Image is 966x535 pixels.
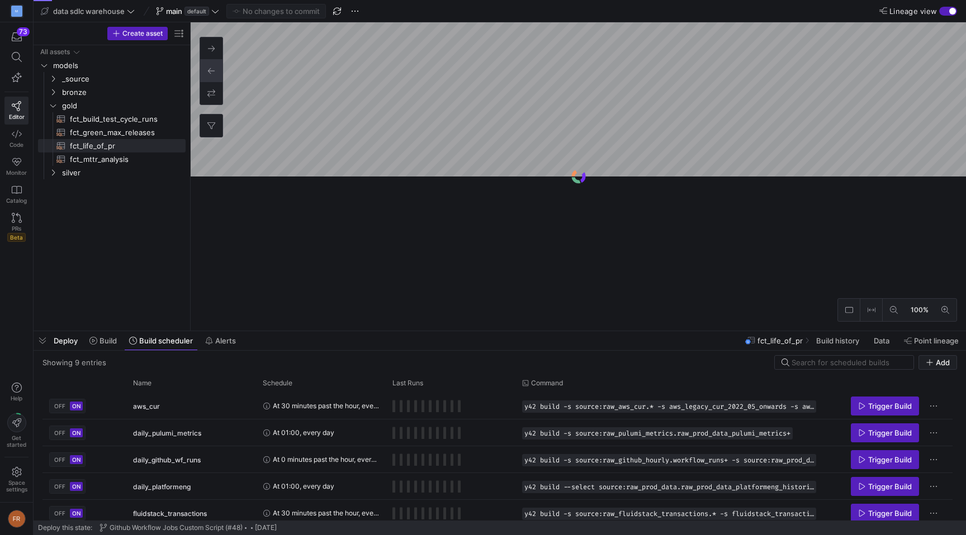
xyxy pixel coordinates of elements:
span: At 01:00, every day [273,419,334,446]
div: Press SPACE to select this row. [42,500,953,527]
span: Last Runs [392,379,423,387]
span: OFF [54,483,65,490]
span: Schedule [263,379,292,387]
button: Point lineage [899,331,964,350]
span: At 0 minutes past the hour, every 2 hours, every day [273,446,379,472]
span: Help [10,395,23,402]
button: Trigger Build [851,504,919,523]
span: OFF [54,403,65,409]
span: Point lineage [914,336,959,345]
span: ON [72,429,80,436]
span: Trigger Build [868,482,912,491]
span: At 30 minutes past the hour, every 2 hours, every day [273,393,379,419]
span: Beta [7,233,26,242]
span: _source [62,73,184,85]
a: Catalog [4,180,29,208]
a: fct_mttr_analysis​​​​​​​​​​ [38,152,186,166]
a: fct_life_of_pr​​​​​​​​​​ [38,139,186,152]
div: Press SPACE to select this row. [42,419,953,446]
span: data sdlc warehouse [53,7,125,16]
button: 73 [4,27,29,47]
button: maindefault [153,4,222,18]
div: Press SPACE to select this row. [38,139,186,152]
div: Press SPACE to select this row. [38,126,186,139]
span: fct_life_of_pr [757,336,803,345]
div: Press SPACE to select this row. [38,99,186,112]
div: Press SPACE to select this row. [38,85,186,99]
button: Trigger Build [851,450,919,469]
span: Monitor [6,169,27,176]
button: Getstarted [4,409,29,452]
div: Press SPACE to select this row. [38,45,186,59]
button: Github Workflow Jobs Custom Script (#48)[DATE] [97,521,280,534]
span: Build [100,336,117,345]
a: M [4,2,29,21]
div: Press SPACE to select this row. [38,152,186,166]
span: Add [936,358,950,367]
div: Press SPACE to select this row. [42,473,953,500]
span: y42 build -s source:raw_github_hourly.workflow_runs+ -s source:raw_prod_dp_[DOMAIN_NAME]_sdlc_war... [524,456,814,464]
span: Name [133,379,151,387]
span: PRs [12,225,21,232]
div: All assets [40,48,70,56]
span: fct_life_of_pr​​​​​​​​​​ [70,140,173,152]
span: Trigger Build [868,455,912,464]
span: Build scheduler [139,336,193,345]
span: ON [72,456,80,463]
span: bronze [62,86,184,99]
span: y42 build -s source:raw_fluidstack_transactions.* -s fluidstack_transactions [524,510,814,518]
span: aws_cur [133,393,160,419]
button: Add [918,355,957,370]
span: OFF [54,510,65,517]
button: data sdlc warehouse [38,4,138,18]
span: y42 build -s source:raw_aws_cur.* -s aws_legacy_cur_2022_05_onwards -s aws_cur_2023_10_onwards -s... [524,403,814,410]
button: Build history [811,331,866,350]
span: Get started [7,434,26,448]
a: Monitor [4,152,29,180]
span: fct_mttr_analysis​​​​​​​​​​ [70,153,173,166]
span: Trigger Build [868,402,912,410]
span: Editor [9,113,25,120]
div: Press SPACE to select this row. [42,393,953,419]
span: ON [72,510,80,517]
div: Press SPACE to select this row. [38,59,186,72]
button: Help [4,378,29,407]
div: Showing 9 entries [42,358,106,367]
span: Lineage view [889,7,937,16]
span: At 01:00, every day [273,473,334,499]
button: Build scheduler [124,331,198,350]
span: ON [72,403,80,409]
span: Command [531,379,563,387]
button: Create asset [107,27,168,40]
span: ON [72,483,80,490]
span: Trigger Build [868,509,912,518]
button: Trigger Build [851,397,919,415]
div: FR [8,510,26,528]
span: y42 build --select source:raw_prod_data.raw_prod_data_platformeng_historical_spend_materialized+ ... [524,483,814,491]
span: Space settings [6,479,27,493]
span: Github Workflow Jobs Custom Script (#48) [110,524,243,532]
span: fct_green_max_releases​​​​​​​​​​ [70,126,173,139]
span: Alerts [215,336,236,345]
div: Press SPACE to select this row. [38,112,186,126]
input: Search for scheduled builds [792,358,907,367]
button: Build [84,331,122,350]
span: Create asset [122,30,163,37]
div: 73 [17,27,30,36]
span: y42 build -s source:raw_pulumi_metrics.raw_prod_data_pulumi_metrics+ [524,429,790,437]
a: PRsBeta [4,208,29,246]
button: FR [4,507,29,531]
img: logo.gif [570,168,587,185]
span: default [184,7,209,16]
span: daily_platformeng [133,474,191,500]
a: Code [4,125,29,152]
button: Trigger Build [851,477,919,496]
span: Trigger Build [868,428,912,437]
div: M [11,6,22,17]
a: fct_green_max_releases​​​​​​​​​​ [38,126,186,139]
span: Code [10,141,23,148]
span: models [53,59,184,72]
span: fluidstack_transactions [133,500,207,527]
div: Press SPACE to select this row. [38,166,186,179]
a: Spacesettings [4,462,29,498]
